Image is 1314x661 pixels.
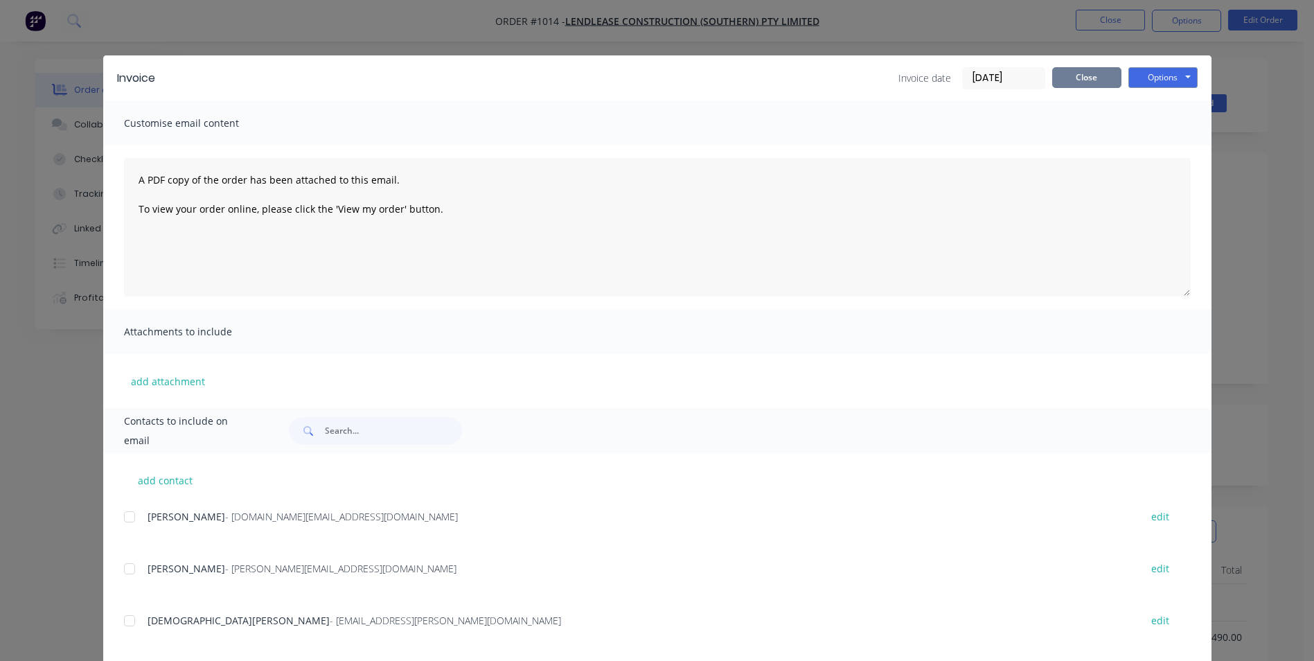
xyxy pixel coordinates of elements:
span: - [DOMAIN_NAME][EMAIL_ADDRESS][DOMAIN_NAME] [225,510,458,523]
span: - [PERSON_NAME][EMAIL_ADDRESS][DOMAIN_NAME] [225,562,456,575]
input: Search... [325,417,462,445]
button: edit [1143,559,1178,578]
button: edit [1143,507,1178,526]
div: Invoice [117,70,155,87]
span: - [EMAIL_ADDRESS][PERSON_NAME][DOMAIN_NAME] [330,614,561,627]
textarea: A PDF copy of the order has been attached to this email. To view your order online, please click ... [124,158,1191,297]
button: Options [1128,67,1198,88]
button: edit [1143,611,1178,630]
span: [PERSON_NAME] [148,510,225,523]
button: add contact [124,470,207,491]
span: Contacts to include on email [124,412,255,450]
span: Customise email content [124,114,276,133]
button: add attachment [124,371,212,391]
span: Invoice date [898,71,951,85]
span: [PERSON_NAME] [148,562,225,575]
span: [DEMOGRAPHIC_DATA][PERSON_NAME] [148,614,330,627]
span: Attachments to include [124,322,276,342]
button: Close [1052,67,1121,88]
